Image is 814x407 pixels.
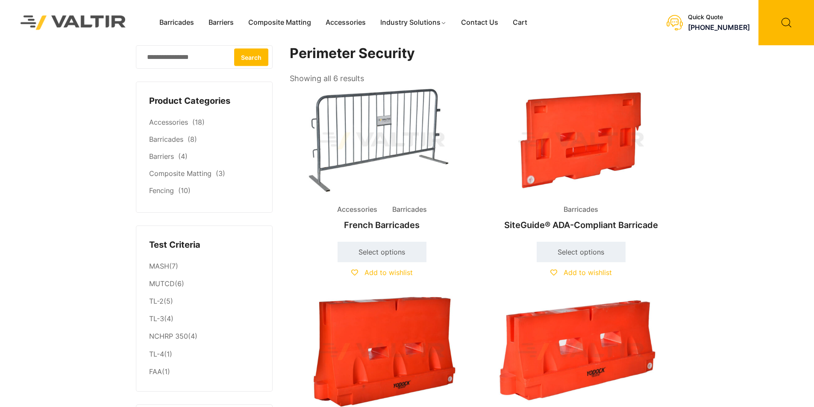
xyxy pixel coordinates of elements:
a: Select options for “SiteGuide® ADA-Compliant Barricade” [537,242,626,262]
a: Barricades [149,135,183,143]
a: MASH [149,262,169,270]
a: Composite Matting [241,16,318,29]
h2: French Barricades [290,216,474,234]
li: (4) [149,328,259,346]
a: TL-3 [149,314,164,323]
span: Add to wishlist [564,268,612,277]
a: Barriers [149,152,174,161]
a: Barriers [201,16,241,29]
a: Composite Matting [149,169,212,178]
li: (7) [149,258,259,275]
a: Accessories [318,16,373,29]
span: Accessories [331,203,384,216]
a: NCHRP 350 [149,332,188,340]
span: (10) [178,186,191,195]
a: TL-4 [149,350,164,358]
span: Barricades [386,203,433,216]
span: Add to wishlist [364,268,413,277]
a: Select options for “French Barricades” [338,242,426,262]
a: MUTCD [149,279,175,288]
span: Barricades [557,203,605,216]
a: Cart [505,16,535,29]
h4: Product Categories [149,95,259,108]
a: Barricades [152,16,201,29]
li: (6) [149,275,259,293]
img: Valtir Rentals [9,4,137,41]
button: Search [234,48,268,66]
a: [PHONE_NUMBER] [688,23,750,32]
a: Fencing [149,186,174,195]
a: BarricadesSiteGuide® ADA-Compliant Barricade [489,85,673,234]
h2: SiteGuide® ADA-Compliant Barricade [489,216,673,234]
span: (18) [192,118,205,126]
a: Accessories [149,118,188,126]
li: (1) [149,346,259,363]
span: (4) [178,152,188,161]
h1: Perimeter Security [290,45,674,62]
span: (8) [188,135,197,143]
li: (1) [149,363,259,378]
span: (3) [216,169,225,178]
a: FAA [149,367,162,376]
a: Contact Us [454,16,505,29]
li: (4) [149,310,259,328]
a: TL-2 [149,297,164,305]
a: Accessories BarricadesFrench Barricades [290,85,474,234]
li: (5) [149,293,259,310]
a: Add to wishlist [351,268,413,277]
p: Showing all 6 results [290,71,364,86]
div: Quick Quote [688,14,750,21]
a: Add to wishlist [550,268,612,277]
a: Industry Solutions [373,16,454,29]
h4: Test Criteria [149,239,259,252]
